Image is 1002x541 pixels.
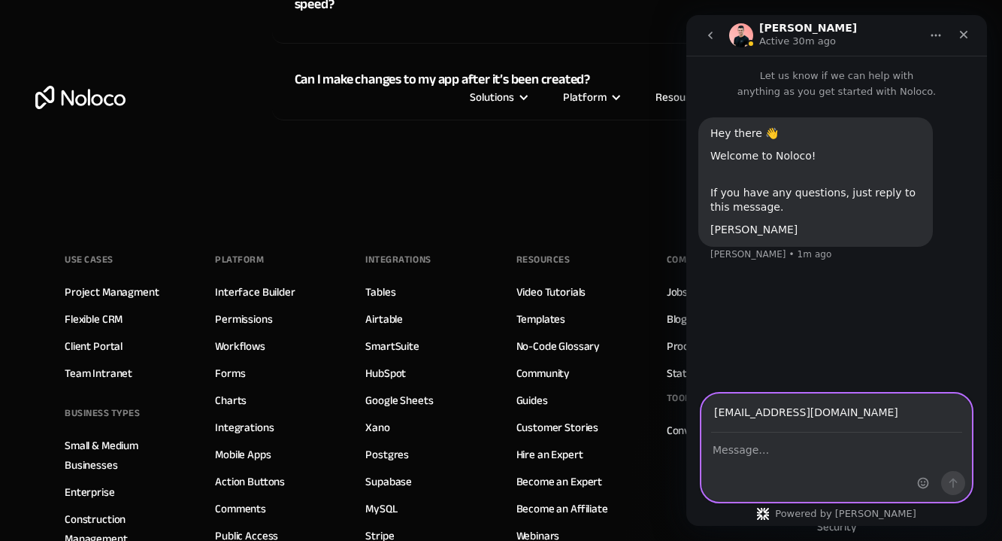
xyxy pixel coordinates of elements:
div: Resources [637,87,737,107]
a: Enterprise [65,482,115,502]
a: Action Buttons [215,472,285,491]
a: Supabase [365,472,412,491]
a: Hire an Expert [516,445,583,464]
a: Video Tutorials [516,282,586,302]
a: Team Intranet [65,363,132,383]
a: Customer Stories [516,418,599,437]
a: MySQL [365,499,397,518]
a: Comments [215,499,266,518]
a: Small & Medium Businesses [65,436,185,475]
div: INTEGRATIONS [365,248,431,271]
div: Resources [516,248,571,271]
a: Charts [215,391,247,410]
div: Use Cases [65,248,114,271]
div: Company [667,248,711,271]
div: Solutions [451,87,544,107]
a: Guides [516,391,548,410]
a: Security [817,517,857,536]
div: BUSINESS TYPES [65,402,140,424]
div: Platform [544,87,637,107]
a: Become an Affiliate [516,499,608,518]
a: Client Portal [65,336,123,356]
div: Solutions [470,87,514,107]
a: Forms [215,363,245,383]
a: Product Updates [667,336,747,356]
a: SmartSuite [365,336,419,356]
a: Integrations [215,418,274,437]
div: Tools [667,387,696,409]
a: Community [516,363,571,383]
iframe: Intercom live chat [686,15,987,526]
div: Resources [655,87,707,107]
a: Interface Builder [215,282,295,302]
div: Platform [563,87,607,107]
a: Flexible CRM [65,309,123,329]
a: Convert Date Formats [667,421,773,440]
a: Xano [365,418,389,437]
a: Permissions [215,309,272,329]
a: HubSpot [365,363,406,383]
a: Jobs [667,282,688,302]
div: Platform [215,248,264,271]
a: Workflows [215,336,265,356]
a: Templates [516,309,566,329]
a: home [35,86,126,109]
a: Google Sheets [365,391,433,410]
a: Status Page [667,363,725,383]
a: Airtable [365,309,403,329]
a: Become an Expert [516,472,603,491]
a: Mobile Apps [215,445,271,464]
a: No-Code Glossary [516,336,601,356]
a: Postgres [365,445,409,464]
a: Tables [365,282,395,302]
a: Blog [667,309,687,329]
a: Project Managment [65,282,159,302]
